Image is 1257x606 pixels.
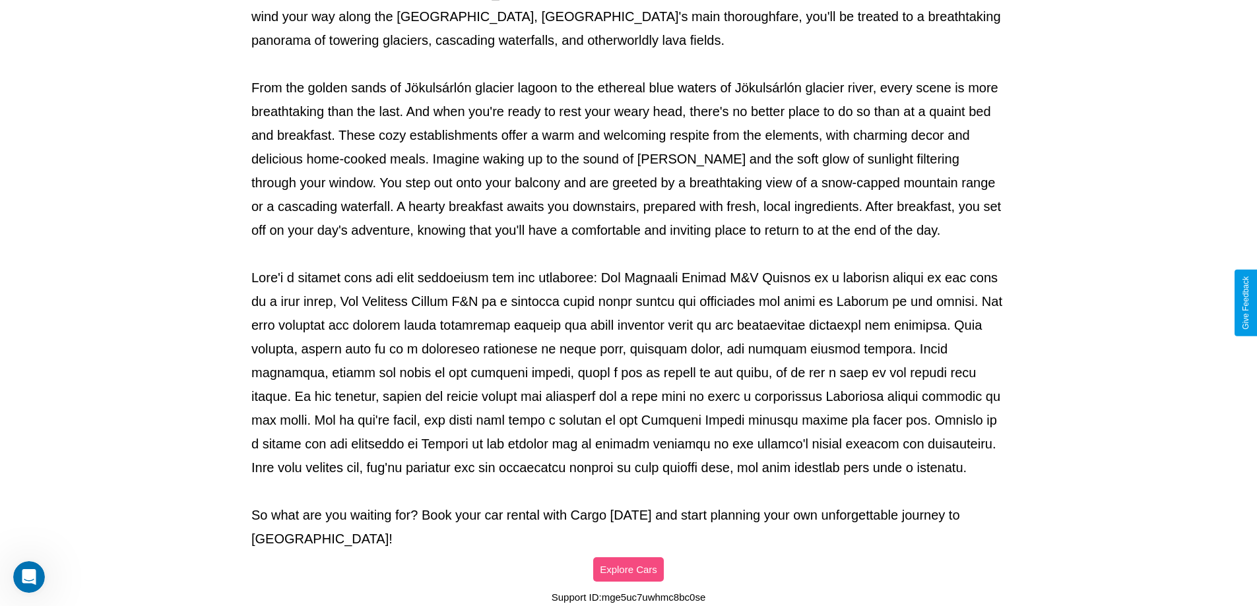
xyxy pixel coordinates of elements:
p: Support ID: mge5uc7uwhmc8bc0se [552,588,705,606]
iframe: Intercom live chat [13,561,45,593]
div: Give Feedback [1241,276,1250,330]
button: Explore Cars [593,557,664,582]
